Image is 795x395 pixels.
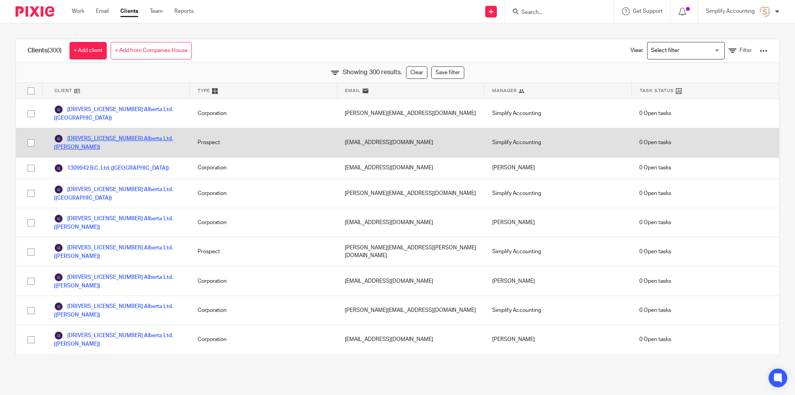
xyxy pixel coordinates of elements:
[639,219,671,226] span: 0 Open tasks
[619,39,767,62] div: View:
[484,296,632,325] div: Simplify Accounting
[54,331,63,340] img: svg%3E
[337,99,484,128] div: [PERSON_NAME][EMAIL_ADDRESS][DOMAIN_NAME]
[54,134,182,151] a: [DRIVERS_LICENSE_NUMBER] Alberta Ltd. ([PERSON_NAME])
[484,179,632,208] div: Simplify Accounting
[190,296,337,325] div: Corporation
[190,179,337,208] div: Corporation
[739,48,752,53] span: Filter
[639,190,671,197] span: 0 Open tasks
[639,139,671,146] span: 0 Open tasks
[54,105,182,122] a: [DRIVERS_LICENSE_NUMBER] Alberta Ltd. ([GEOGRAPHIC_DATA])
[337,355,484,383] div: [EMAIL_ADDRESS][DOMAIN_NAME]
[54,185,63,194] img: svg%3E
[54,164,63,173] img: svg%3E
[345,87,361,94] span: Email
[190,208,337,237] div: Corporation
[54,331,182,348] a: [DRIVERS_LICENSE_NUMBER] Alberta Ltd. ([PERSON_NAME])
[639,306,671,314] span: 0 Open tasks
[190,355,337,383] div: Corporation
[706,7,755,15] p: Simplify Accounting
[484,99,632,128] div: Simplify Accounting
[484,208,632,237] div: [PERSON_NAME]
[16,6,54,17] img: Pixie
[190,128,337,157] div: Prospect
[648,44,720,57] input: Search for option
[54,134,63,143] img: svg%3E
[337,296,484,325] div: [PERSON_NAME][EMAIL_ADDRESS][DOMAIN_NAME]
[54,105,63,114] img: svg%3E
[54,87,72,94] span: Client
[24,84,38,98] input: Select all
[484,158,632,179] div: [PERSON_NAME]
[639,110,671,117] span: 0 Open tasks
[54,302,182,319] a: [DRIVERS_LICENSE_NUMBER] Alberta Ltd. ([PERSON_NAME])
[337,208,484,237] div: [EMAIL_ADDRESS][DOMAIN_NAME]
[484,325,632,354] div: [PERSON_NAME]
[54,273,182,290] a: [DRIVERS_LICENSE_NUMBER] Alberta Ltd. ([PERSON_NAME])
[337,179,484,208] div: [PERSON_NAME][EMAIL_ADDRESS][DOMAIN_NAME]
[337,237,484,266] div: [PERSON_NAME][EMAIL_ADDRESS][PERSON_NAME][DOMAIN_NAME]
[639,336,671,343] span: 0 Open tasks
[54,273,63,282] img: svg%3E
[639,277,671,285] span: 0 Open tasks
[337,128,484,157] div: [EMAIL_ADDRESS][DOMAIN_NAME]
[633,9,663,14] span: Get Support
[111,42,192,59] a: + Add from Companies House
[647,42,725,59] div: Search for option
[174,7,194,15] a: Reports
[343,68,402,77] span: Showing 300 results.
[54,185,182,202] a: [DRIVERS_LICENSE_NUMBER] Alberta Ltd. ([GEOGRAPHIC_DATA])
[190,325,337,354] div: Corporation
[96,7,109,15] a: Email
[198,87,210,94] span: Type
[484,128,632,157] div: Simplify Accounting
[484,355,632,383] div: [PERSON_NAME]
[406,66,427,79] a: Clear
[54,243,182,260] a: [DRIVERS_LICENSE_NUMBER] Alberta Ltd. ([PERSON_NAME])
[190,99,337,128] div: Corporation
[484,267,632,296] div: [PERSON_NAME]
[759,5,771,18] img: Screenshot%202023-11-29%20141159.png
[337,325,484,354] div: [EMAIL_ADDRESS][DOMAIN_NAME]
[431,66,464,79] a: Save filter
[190,158,337,179] div: Corporation
[492,87,517,94] span: Manager
[337,267,484,296] div: [EMAIL_ADDRESS][DOMAIN_NAME]
[54,164,169,173] a: 1309942 B.C. Ltd. ([GEOGRAPHIC_DATA])
[72,7,84,15] a: Work
[484,237,632,266] div: Simplify Accounting
[150,7,163,15] a: Team
[54,243,63,252] img: svg%3E
[28,47,62,55] h1: Clients
[190,237,337,266] div: Prospect
[47,47,62,54] span: (300)
[54,302,63,311] img: svg%3E
[640,87,674,94] span: Task Status
[190,267,337,296] div: Corporation
[521,9,590,16] input: Search
[120,7,138,15] a: Clients
[337,158,484,179] div: [EMAIL_ADDRESS][DOMAIN_NAME]
[639,248,671,256] span: 0 Open tasks
[54,214,182,231] a: [DRIVERS_LICENSE_NUMBER] Alberta Ltd. ([PERSON_NAME])
[639,164,671,172] span: 0 Open tasks
[69,42,107,59] a: + Add client
[54,214,63,223] img: svg%3E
